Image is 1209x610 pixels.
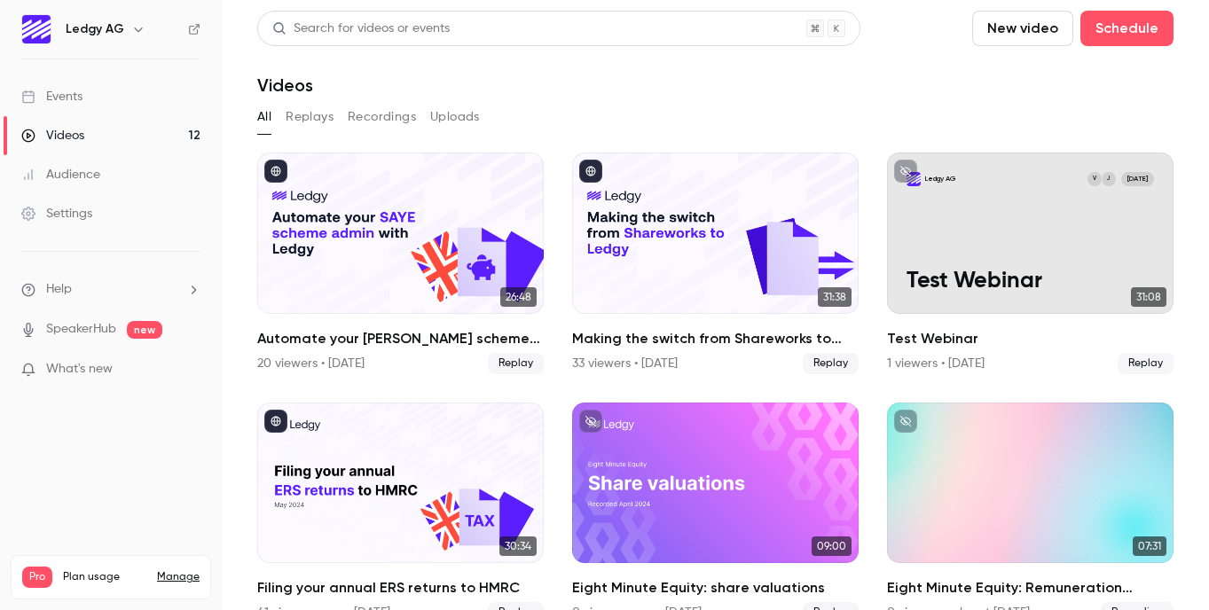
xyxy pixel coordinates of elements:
[21,88,82,106] div: Events
[894,410,917,433] button: unpublished
[1080,11,1174,46] button: Schedule
[257,152,544,374] a: 26:48Automate your [PERSON_NAME] scheme admin with Ledgy20 viewers • [DATE]Replay
[579,160,602,183] button: published
[348,103,416,131] button: Recordings
[46,360,113,379] span: What's new
[157,570,200,584] a: Manage
[46,320,116,339] a: SpeakerHub
[257,103,271,131] button: All
[887,152,1174,374] a: Test Webinar Ledgy AGJV[DATE]Test Webinar31:08Test Webinar1 viewers • [DATE]Replay
[21,127,84,145] div: Videos
[66,20,124,38] h6: Ledgy AG
[257,355,365,372] div: 20 viewers • [DATE]
[572,355,678,372] div: 33 viewers • [DATE]
[430,103,480,131] button: Uploads
[1087,171,1103,187] div: V
[887,577,1174,598] h2: Eight Minute Equity: Remuneration Committees
[925,174,956,184] p: Ledgy AG
[1131,287,1166,307] span: 31:08
[572,152,859,374] li: Making the switch from Shareworks to Ledgy
[500,287,537,307] span: 26:48
[63,570,146,584] span: Plan usage
[572,328,859,349] h2: Making the switch from Shareworks to Ledgy
[257,11,1174,599] section: Videos
[257,328,544,349] h2: Automate your [PERSON_NAME] scheme admin with Ledgy
[272,20,450,38] div: Search for videos or events
[488,353,544,374] span: Replay
[579,410,602,433] button: unpublished
[179,362,200,378] iframe: Noticeable Trigger
[818,287,852,307] span: 31:38
[264,160,287,183] button: published
[22,567,52,588] span: Pro
[22,15,51,43] img: Ledgy AG
[887,355,985,372] div: 1 viewers • [DATE]
[46,280,72,299] span: Help
[499,536,537,556] span: 30:34
[127,321,162,339] span: new
[264,410,287,433] button: published
[257,577,544,598] h2: Filing your annual ERS returns to HMRC
[1121,172,1154,186] span: [DATE]
[257,74,313,96] h1: Videos
[572,577,859,598] h2: Eight Minute Equity: share valuations
[887,152,1174,374] li: Test Webinar
[21,166,100,184] div: Audience
[907,269,1154,294] p: Test Webinar
[572,152,859,374] a: 31:38Making the switch from Shareworks to Ledgy33 viewers • [DATE]Replay
[1133,536,1166,556] span: 07:31
[1101,171,1117,187] div: J
[286,103,334,131] button: Replays
[812,536,852,556] span: 09:00
[894,160,917,183] button: unpublished
[21,280,200,299] li: help-dropdown-opener
[21,205,92,223] div: Settings
[972,11,1073,46] button: New video
[257,152,544,374] li: Automate your SAYE scheme admin with Ledgy
[803,353,859,374] span: Replay
[1118,353,1174,374] span: Replay
[887,328,1174,349] h2: Test Webinar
